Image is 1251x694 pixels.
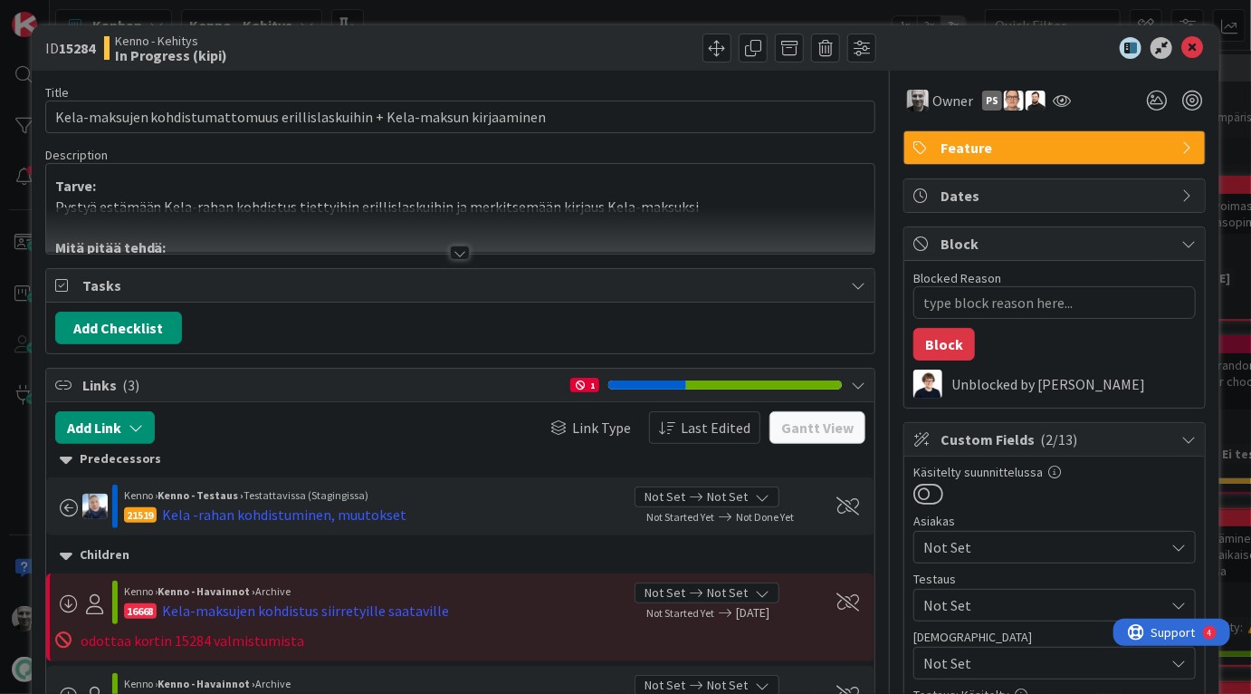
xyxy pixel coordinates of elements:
[124,584,158,598] span: Kenno ›
[941,137,1172,159] span: Feature
[81,631,305,650] span: odottaa kortin 15284 valmistumista
[124,507,157,523] div: 21519
[707,487,748,506] span: Not Set
[913,573,1196,585] div: Testaus
[646,606,714,620] span: Not Started Yet
[913,270,1001,286] label: Blocked Reason
[82,275,843,296] span: Tasks
[55,411,155,444] button: Add Link
[45,37,95,59] span: ID
[1004,91,1024,111] img: PK
[256,584,291,598] span: Archive
[707,583,748,602] span: Not Set
[645,583,685,602] span: Not Set
[681,417,750,439] span: Last Edited
[913,328,975,361] button: Block
[158,584,256,598] b: Kenno - Havainnot ›
[59,39,95,57] b: 15284
[115,48,228,63] b: In Progress (kipi)
[38,3,82,24] span: Support
[82,374,562,396] span: Links
[913,515,1196,527] div: Asiakas
[124,677,158,690] span: Kenno ›
[646,510,714,524] span: Not Started Yet
[572,417,631,439] span: Link Type
[94,7,99,22] div: 4
[158,488,244,502] b: Kenno - Testaus ›
[736,510,794,524] span: Not Done Yet
[941,233,1172,255] span: Block
[55,197,866,217] p: Pystyä estämään Kela-rahan kohdistus tiettyihin erillislaskuihin ja merkitsemään kirjaus Kela-mak...
[736,603,816,622] span: [DATE]
[923,536,1164,558] span: Not Set
[55,177,96,195] strong: Tarve:
[124,603,157,619] div: 16668
[163,504,407,525] div: Kela -rahan kohdistuminen, muutokset
[913,466,1196,478] div: Käsitelty suunnittelussa
[982,91,1002,111] div: PS
[115,34,228,48] span: Kenno - Kehitys
[913,631,1196,643] div: [DEMOGRAPHIC_DATA]
[570,378,599,392] div: 1
[932,90,973,111] span: Owner
[55,312,182,344] button: Add Checklist
[941,429,1172,450] span: Custom Fields
[244,488,369,502] span: Testattavissa (Stagingissa)
[1040,430,1077,448] span: ( 2/13 )
[124,488,158,502] span: Kenno ›
[256,677,291,690] span: Archive
[45,84,69,101] label: Title
[941,185,1172,207] span: Dates
[907,90,929,111] img: JH
[913,370,942,399] img: MT
[60,449,862,469] div: Predecessors
[60,545,862,565] div: Children
[82,494,108,519] img: JJ
[923,594,1164,616] span: Not Set
[645,487,685,506] span: Not Set
[158,677,256,690] b: Kenno - Havainnot ›
[923,652,1164,674] span: Not Set
[951,376,1196,392] div: Unblocked by [PERSON_NAME]
[122,376,139,394] span: ( 3 )
[45,101,876,133] input: type card name here...
[769,411,865,444] button: Gantt View
[1026,91,1046,111] img: TK
[45,147,108,163] span: Description
[649,411,760,444] button: Last Edited
[163,600,450,622] div: Kela-maksujen kohdistus siirretyille saataville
